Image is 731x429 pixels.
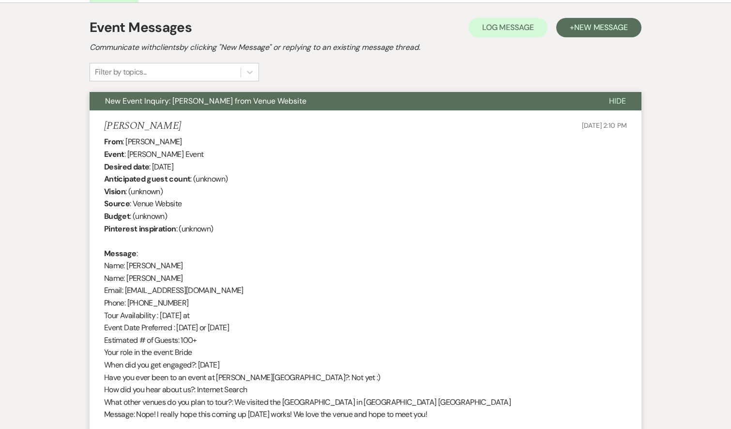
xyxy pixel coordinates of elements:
button: +New Message [556,18,641,37]
span: Log Message [482,22,534,32]
span: Hide [609,96,626,106]
span: New Message [574,22,628,32]
b: Event [104,149,124,159]
b: Message [104,248,137,259]
b: Vision [104,186,125,197]
b: Source [104,199,130,209]
span: New Event Inquiry: [PERSON_NAME] from Venue Website [105,96,306,106]
b: Anticipated guest count [104,174,190,184]
h2: Communicate with clients by clicking "New Message" or replying to an existing message thread. [90,42,641,53]
button: Hide [594,92,641,110]
span: [DATE] 2:10 PM [582,121,627,130]
b: Desired date [104,162,149,172]
b: Budget [104,211,130,221]
h1: Event Messages [90,17,192,38]
b: Pinterest inspiration [104,224,176,234]
b: From [104,137,122,147]
button: New Event Inquiry: [PERSON_NAME] from Venue Website [90,92,594,110]
button: Log Message [469,18,548,37]
div: Filter by topics... [95,66,147,78]
h5: [PERSON_NAME] [104,120,181,132]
